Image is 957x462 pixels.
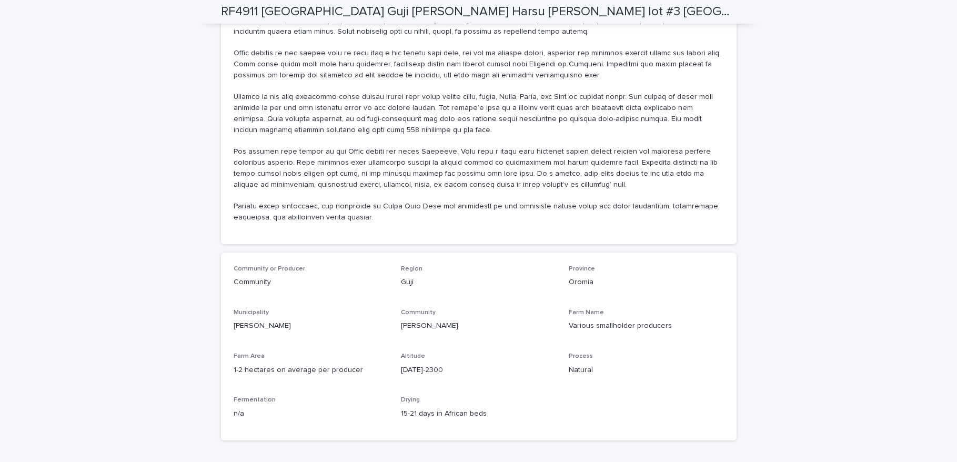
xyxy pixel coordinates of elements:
span: Fermentation [234,397,276,403]
p: n/a [234,408,389,419]
span: Region [401,266,422,272]
h2: RF4911 [GEOGRAPHIC_DATA] Guji [PERSON_NAME] Harsu [PERSON_NAME] lot #3 [GEOGRAPHIC_DATA] 2025 [221,4,732,19]
span: Municipality [234,309,269,316]
span: Process [569,353,593,359]
p: Guji [401,277,556,288]
p: [PERSON_NAME] [401,320,556,332]
span: Farm Area [234,353,265,359]
p: 1-2 hectares on average per producer [234,365,389,376]
p: Natural [569,365,724,376]
p: [DATE]-2300 [401,365,556,376]
span: Altitude [401,353,425,359]
span: Community [401,309,436,316]
span: Drying [401,397,420,403]
p: Various smallholder producers [569,320,724,332]
span: Farm Name [569,309,604,316]
span: Province [569,266,595,272]
p: 15-21 days in African beds [401,408,556,419]
p: [PERSON_NAME] [234,320,389,332]
p: Oromia [569,277,724,288]
span: Community or Producer [234,266,305,272]
p: Community [234,277,389,288]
